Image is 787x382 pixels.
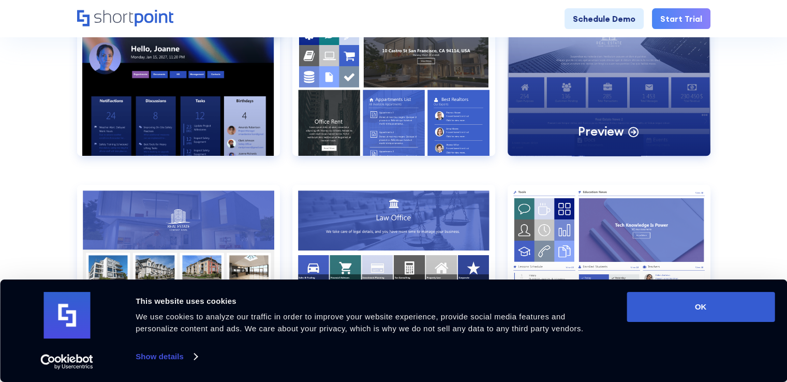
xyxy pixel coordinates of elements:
a: Employees Directory 1 [292,185,495,346]
a: Start Trial [652,8,710,29]
p: Preview [578,123,623,139]
img: logo [43,292,90,339]
a: Usercentrics Cookiebot - opens in a new window [22,354,112,370]
button: OK [627,292,775,322]
span: We use cookies to analyze our traffic in order to improve your website experience, provide social... [136,312,583,333]
div: This website uses cookies [136,295,603,307]
a: Home [77,10,173,27]
a: Show details [136,349,197,364]
a: Documents 1 [292,11,495,172]
a: Documents 3 [77,185,280,346]
a: Employees Directory 2 [508,185,710,346]
a: Documents 2Preview [508,11,710,172]
a: Communication [77,11,280,172]
a: Schedule Demo [565,8,644,29]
